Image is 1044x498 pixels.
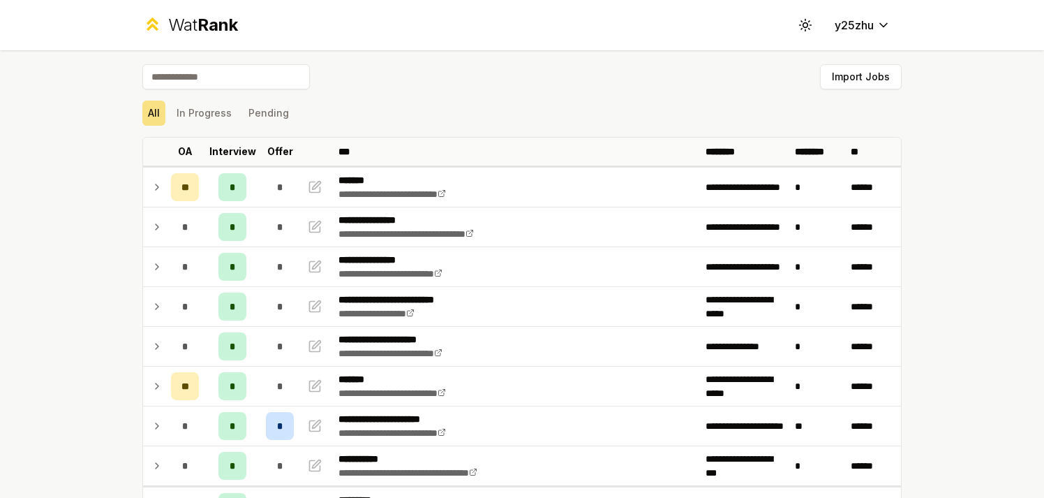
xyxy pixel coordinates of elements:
button: All [142,101,165,126]
a: WatRank [142,14,238,36]
span: y25zhu [835,17,874,34]
span: Rank [197,15,238,35]
p: Interview [209,145,256,159]
button: Import Jobs [820,64,902,89]
div: Wat [168,14,238,36]
p: Offer [267,145,293,159]
p: OA [178,145,193,159]
button: Pending [243,101,294,126]
button: y25zhu [823,13,902,38]
button: In Progress [171,101,237,126]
